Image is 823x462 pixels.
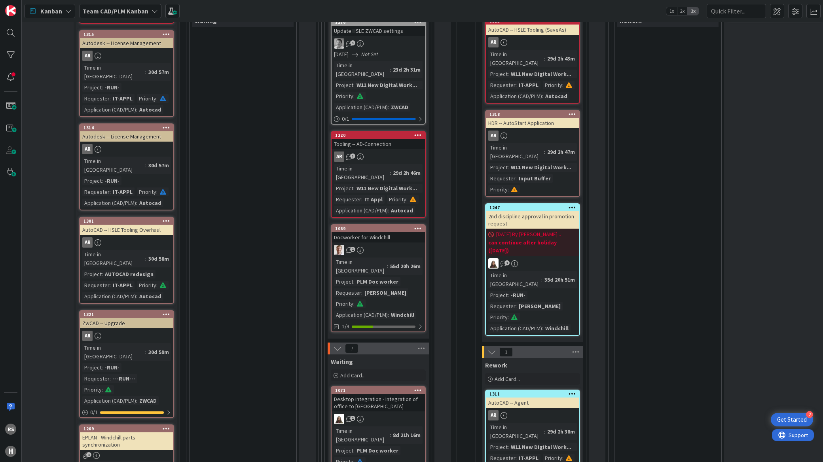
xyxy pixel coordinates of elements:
[146,348,171,356] div: 30d 59m
[90,408,98,417] span: 0 / 1
[488,70,508,78] div: Project
[334,184,353,193] div: Project
[543,324,571,333] div: Windchill
[82,51,93,61] div: AR
[488,81,516,89] div: Requester
[335,226,425,231] div: 1069
[486,37,579,47] div: AR
[334,414,344,424] img: KM
[355,184,419,193] div: W11 New Digital Work...
[516,81,517,89] span: :
[334,81,353,89] div: Project
[488,324,542,333] div: Application (CAD/PLM)
[488,313,508,322] div: Priority
[388,262,423,271] div: 55d 20h 26m
[544,427,545,436] span: :
[137,292,163,301] div: Autocad
[334,288,361,297] div: Requester
[83,7,148,15] b: Team CAD/PLM Kanban
[391,169,423,177] div: 29d 2h 46m
[488,271,541,288] div: Time in [GEOGRAPHIC_DATA]
[389,206,415,215] div: Autocad
[332,387,425,394] div: 1071
[80,51,173,61] div: AR
[517,174,553,183] div: Input Buffer
[156,187,157,196] span: :
[488,92,542,100] div: Application (CAD/PLM)
[332,19,425,36] div: 1276Update HSLE ZWCAD settings
[406,195,408,204] span: :
[543,81,562,89] div: Priority
[488,163,508,172] div: Project
[542,92,543,100] span: :
[488,239,577,254] b: can continue after holiday ([DATE])
[355,81,419,89] div: W11 New Digital Work...
[80,311,173,318] div: 1321
[486,390,579,408] div: 1311AutoCAD -- Agent
[335,19,425,25] div: 1276
[332,394,425,411] div: Desktop integration - Integration of office to [GEOGRAPHIC_DATA]
[387,195,406,204] div: Priority
[331,131,426,218] a: 1320Tooling -- AD-ConnectionARTime in [GEOGRAPHIC_DATA]:29d 2h 46mProject:W11 New Digital Work......
[334,38,344,49] img: AV
[388,103,389,112] span: :
[334,277,353,286] div: Project
[332,26,425,36] div: Update HSLE ZWCAD settings
[486,131,579,141] div: AR
[80,432,173,450] div: EPLAN - Windchill parts synchronization
[545,427,577,436] div: 29d 2h 38m
[332,139,425,149] div: Tooling -- AD-Connection
[545,54,577,63] div: 29d 2h 43m
[5,424,16,435] div: RS
[353,299,355,308] span: :
[488,291,508,299] div: Project
[334,311,388,319] div: Application (CAD/PLM)
[111,374,137,383] div: ---RUN---
[80,218,173,235] div: 1301AutoCAD -- HSLE Tooling Overhaul
[82,94,110,103] div: Requester
[488,302,516,311] div: Requester
[334,446,353,455] div: Project
[145,68,146,76] span: :
[485,17,580,104] a: 1313AutoCAD -- HSLE Tooling (SaveAs)ARTime in [GEOGRAPHIC_DATA]:29d 2h 43mProject:W11 New Digital...
[543,92,569,100] div: Autocad
[145,348,146,356] span: :
[82,237,93,248] div: AR
[355,277,400,286] div: PLM Doc worker
[488,423,544,440] div: Time in [GEOGRAPHIC_DATA]
[544,54,545,63] span: :
[103,83,121,92] div: -RUN-
[332,38,425,49] div: AV
[82,83,102,92] div: Project
[355,446,400,455] div: PLM Doc worker
[488,50,544,67] div: Time in [GEOGRAPHIC_DATA]
[82,343,145,361] div: Time in [GEOGRAPHIC_DATA]
[771,413,813,426] div: Open Get Started checklist, remaining modules: 2
[82,374,110,383] div: Requester
[137,396,159,405] div: ZWCAD
[508,291,509,299] span: :
[111,94,135,103] div: IT-APPL
[389,103,410,112] div: ZWCAD
[486,390,579,398] div: 1311
[80,131,173,142] div: Autodesk -- License Management
[334,61,390,78] div: Time in [GEOGRAPHIC_DATA]
[361,195,362,204] span: :
[102,270,103,278] span: :
[508,70,509,78] span: :
[496,230,561,239] span: [DATE] By [PERSON_NAME]...
[508,313,509,322] span: :
[391,65,423,74] div: 23d 2h 31m
[488,185,508,194] div: Priority
[83,312,173,317] div: 1321
[350,153,355,159] span: 3
[334,164,390,182] div: Time in [GEOGRAPHIC_DATA]
[136,396,137,405] span: :
[332,132,425,149] div: 1320Tooling -- AD-Connection
[388,311,389,319] span: :
[350,247,355,252] span: 1
[486,258,579,269] div: KM
[83,32,173,37] div: 1315
[353,277,355,286] span: :
[5,5,16,16] img: Visit kanbanzone.com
